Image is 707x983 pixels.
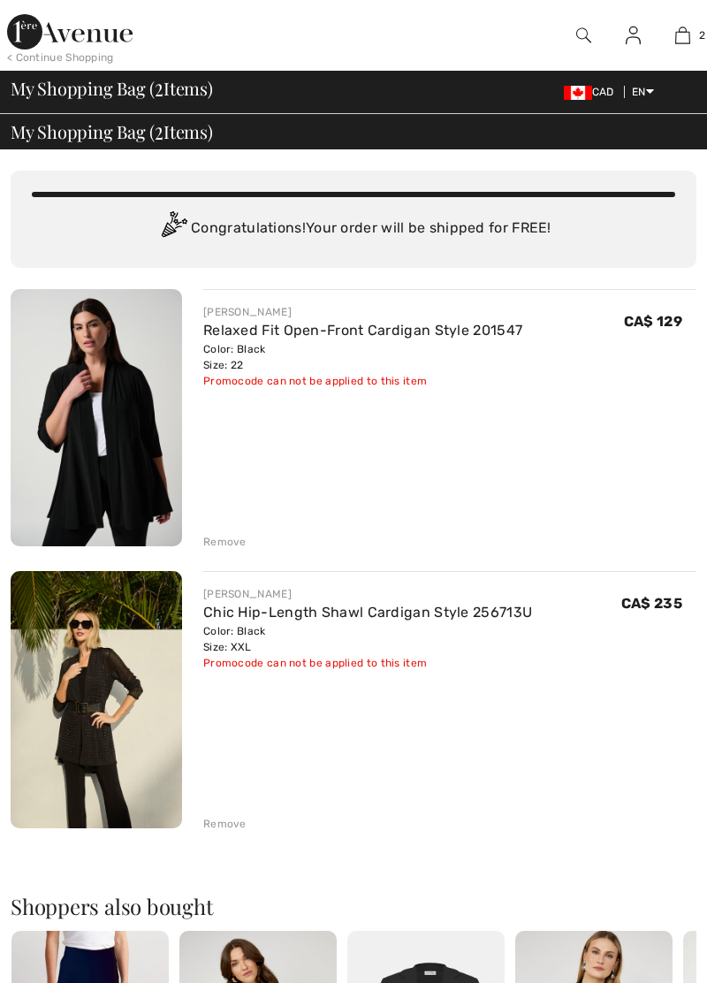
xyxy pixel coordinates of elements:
img: Chic Hip-Length Shawl Cardigan Style 256713U [11,571,182,828]
span: My Shopping Bag ( Items) [11,80,213,97]
div: Color: Black Size: 22 [203,341,522,373]
span: 2 [155,118,163,141]
img: My Info [626,25,641,46]
img: Congratulation2.svg [156,211,191,247]
span: CA$ 129 [624,313,682,330]
span: My Shopping Bag ( Items) [11,123,213,141]
a: Sign In [612,25,655,47]
div: [PERSON_NAME] [203,586,532,602]
h2: Shoppers also bought [11,895,696,917]
a: Relaxed Fit Open-Front Cardigan Style 201547 [203,322,522,339]
span: 2 [699,27,705,43]
span: 2 [155,75,163,98]
div: Promocode can not be applied to this item [203,373,522,389]
a: 2 [658,25,706,46]
div: [PERSON_NAME] [203,304,522,320]
img: My Bag [675,25,690,46]
div: Color: Black Size: XXL [203,623,532,655]
div: < Continue Shopping [7,50,114,65]
div: Remove [203,816,247,832]
a: Chic Hip-Length Shawl Cardigan Style 256713U [203,604,532,621]
span: CA$ 235 [621,595,682,612]
span: CAD [564,86,621,98]
img: search the website [576,25,591,46]
img: Canadian Dollar [564,86,592,100]
div: Promocode can not be applied to this item [203,655,532,671]
span: EN [632,86,654,98]
div: Congratulations! Your order will be shipped for FREE! [32,211,675,247]
img: Relaxed Fit Open-Front Cardigan Style 201547 [11,289,182,546]
img: 1ère Avenue [7,14,133,50]
div: Remove [203,534,247,550]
